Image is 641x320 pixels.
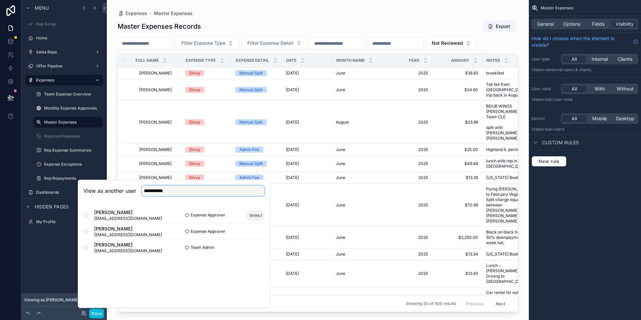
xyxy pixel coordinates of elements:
span: Options [563,21,580,27]
span: All user roles [549,97,573,102]
a: Home [25,33,103,43]
a: Sales Reps [25,47,103,57]
a: Rep Expense Summaries [33,145,103,156]
span: [EMAIL_ADDRESS][DOMAIN_NAME] [94,248,162,254]
label: Sales Reps [36,49,92,55]
span: Master Expenses [541,5,573,11]
span: [PERSON_NAME] [94,242,162,248]
span: All [572,86,577,92]
span: General [537,21,554,27]
label: Rejected Expenses [44,134,101,139]
h2: View as another user [83,187,136,195]
a: Rep Repayments [33,173,103,184]
a: Expense Exceptions [33,159,103,170]
p: Visible to [531,97,638,102]
a: Monthly Expense Approvals [33,103,103,114]
label: Home [36,35,101,41]
a: App Setup [25,19,103,29]
span: Month Name [336,58,365,63]
span: Without [617,86,634,92]
span: With [595,86,605,92]
span: Visibility [616,21,634,27]
span: Date [286,58,296,63]
span: Expense Approver [191,229,225,234]
a: Rejected Expenses [33,131,103,142]
label: User type [531,56,558,62]
label: Rep Repayments [44,176,101,181]
span: Clients [618,56,632,62]
span: Amount [451,58,469,63]
a: My Profile [25,216,103,227]
a: Master Expenses [33,117,103,128]
label: Expense Exceptions [44,162,101,167]
span: Full Name [136,58,159,63]
label: Team Expense Overview [44,92,101,97]
label: Device [531,116,558,121]
span: Internal [592,56,608,62]
label: My Profile [36,219,101,224]
span: [EMAIL_ADDRESS][DOMAIN_NAME] [94,216,162,221]
a: Team Expense Overview [33,89,103,100]
span: Year [408,58,419,63]
a: Dashboards [25,187,103,198]
button: Next [491,299,510,309]
button: Select [247,210,264,220]
span: Hidden pages [35,203,69,210]
span: Expense Detail [236,58,269,63]
span: How do I choose when the element is visible? [531,35,630,48]
span: Custom rules [542,139,579,146]
label: App Setup [36,21,101,27]
label: Monthly Expense Approvals [44,106,101,111]
label: User roles [531,86,558,92]
span: New rule [536,158,562,164]
a: How do I choose when the element is visible? [531,35,638,48]
span: [EMAIL_ADDRESS][DOMAIN_NAME] [94,232,162,237]
span: Desktop [616,115,634,122]
a: Offer Pipeline [25,61,103,71]
span: All [572,56,577,62]
label: Master Expenses [44,120,99,125]
span: Menu [35,5,49,11]
label: Dashboards [36,190,92,195]
span: Fields [592,21,605,27]
label: Offer Pipeline [36,63,92,69]
a: Expenses [25,75,103,86]
p: Visible to [531,127,638,132]
p: Visible to [531,67,638,72]
span: [PERSON_NAME] [94,225,162,232]
button: New rule [531,156,567,167]
span: [PERSON_NAME] [94,209,162,216]
span: all users [549,127,564,132]
span: Notes [486,58,500,63]
label: Rep Expense Summaries [44,148,101,153]
label: Expenses [36,77,89,83]
span: Expense Approver [191,212,225,218]
span: Expense Type [186,58,216,63]
span: Viewing as [PERSON_NAME] [24,297,79,303]
span: Mobile [592,115,607,122]
button: Done [89,309,104,318]
span: Internal users & clients [549,67,591,72]
span: Showing 30 of 506 results [406,301,456,307]
span: Team Admin [191,245,214,250]
span: All [572,115,577,122]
